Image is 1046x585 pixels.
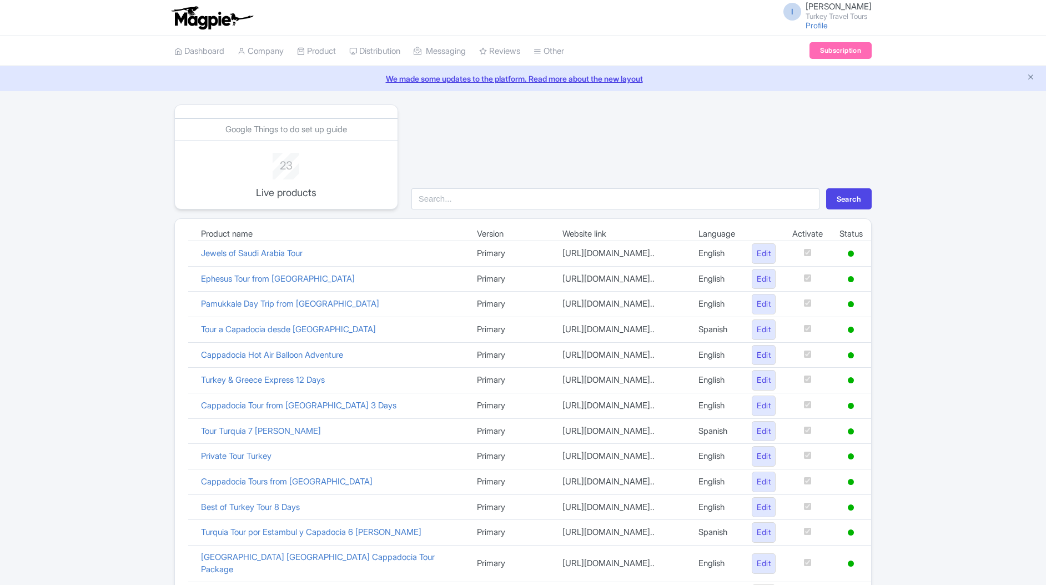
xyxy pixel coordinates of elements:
a: Edit [752,370,776,391]
img: logo-ab69f6fb50320c5b225c76a69d11143b.png [169,6,255,30]
a: Pamukkale Day Trip from [GEOGRAPHIC_DATA] [201,298,379,309]
td: Language [690,228,743,241]
td: Primary [469,418,554,444]
td: [URL][DOMAIN_NAME].. [554,418,691,444]
td: [URL][DOMAIN_NAME].. [554,520,691,546]
a: Ephesus Tour from [GEOGRAPHIC_DATA] [201,273,355,284]
td: Primary [469,317,554,342]
a: Jewels of Saudi Arabia Tour [201,248,303,258]
a: Turquia Tour por Estambul y Capadocia 6 [PERSON_NAME] [201,527,421,537]
a: Edit [752,269,776,289]
span: I [783,3,801,21]
a: Tour a Capadocia desde [GEOGRAPHIC_DATA] [201,324,376,334]
a: Messaging [414,36,466,67]
a: Turkey & Greece Express 12 Days [201,374,325,385]
a: Edit [752,294,776,314]
a: Edit [752,345,776,366]
td: Product name [193,228,469,241]
td: English [690,494,743,520]
a: Company [238,36,284,67]
a: Edit [752,243,776,264]
a: Dashboard [174,36,224,67]
a: We made some updates to the platform. Read more about the new layout [7,73,1039,84]
td: Spanish [690,317,743,342]
td: English [690,393,743,418]
a: Google Things to do set up guide [225,124,347,134]
p: Live products [240,185,331,200]
td: [URL][DOMAIN_NAME].. [554,266,691,292]
td: Primary [469,469,554,494]
a: Edit [752,396,776,416]
button: Close announcement [1027,72,1035,84]
td: English [690,368,743,393]
td: Activate [784,228,831,241]
td: [URL][DOMAIN_NAME].. [554,292,691,317]
td: English [690,241,743,267]
small: Turkey Travel Tours [806,13,872,20]
td: Status [831,228,871,241]
td: Spanish [690,520,743,546]
td: [URL][DOMAIN_NAME].. [554,444,691,469]
td: Primary [469,266,554,292]
input: Search... [411,188,819,209]
td: Website link [554,228,691,241]
td: Version [469,228,554,241]
td: [URL][DOMAIN_NAME].. [554,393,691,418]
td: [URL][DOMAIN_NAME].. [554,469,691,494]
a: Best of Turkey Tour 8 Days [201,502,300,512]
a: Cappadocia Tour from [GEOGRAPHIC_DATA] 3 Days [201,400,396,411]
a: Edit [752,446,776,467]
td: Primary [469,241,554,267]
a: Edit [752,553,776,574]
a: Distribution [349,36,400,67]
td: English [690,266,743,292]
td: Primary [469,393,554,418]
a: Edit [752,522,776,543]
td: [URL][DOMAIN_NAME].. [554,494,691,520]
td: [URL][DOMAIN_NAME].. [554,241,691,267]
td: [URL][DOMAIN_NAME].. [554,545,691,582]
a: [GEOGRAPHIC_DATA] [GEOGRAPHIC_DATA] Cappadocia Tour Package [201,552,435,575]
td: Spanish [690,418,743,444]
td: [URL][DOMAIN_NAME].. [554,342,691,368]
a: Other [534,36,564,67]
a: Subscription [809,42,872,59]
td: English [690,545,743,582]
td: Primary [469,292,554,317]
div: 23 [240,153,331,174]
td: English [690,342,743,368]
td: [URL][DOMAIN_NAME].. [554,317,691,342]
td: [URL][DOMAIN_NAME].. [554,368,691,393]
td: Primary [469,444,554,469]
a: Edit [752,421,776,442]
td: Primary [469,520,554,546]
td: English [690,292,743,317]
a: Cappadocia Hot Air Balloon Adventure [201,349,343,360]
a: Product [297,36,336,67]
td: Primary [469,342,554,368]
a: Reviews [479,36,520,67]
td: Primary [469,494,554,520]
a: Edit [752,497,776,518]
a: Private Tour Turkey [201,451,271,461]
a: Edit [752,319,776,340]
td: Primary [469,545,554,582]
a: Profile [806,21,828,30]
button: Search [826,188,872,209]
a: Cappadocia Tours from [GEOGRAPHIC_DATA] [201,476,373,487]
a: Tour Turquia 7 [PERSON_NAME] [201,426,321,436]
a: Edit [752,472,776,492]
span: [PERSON_NAME] [806,1,872,12]
td: English [690,469,743,494]
td: Primary [469,368,554,393]
a: I [PERSON_NAME] Turkey Travel Tours [777,2,872,20]
td: English [690,444,743,469]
